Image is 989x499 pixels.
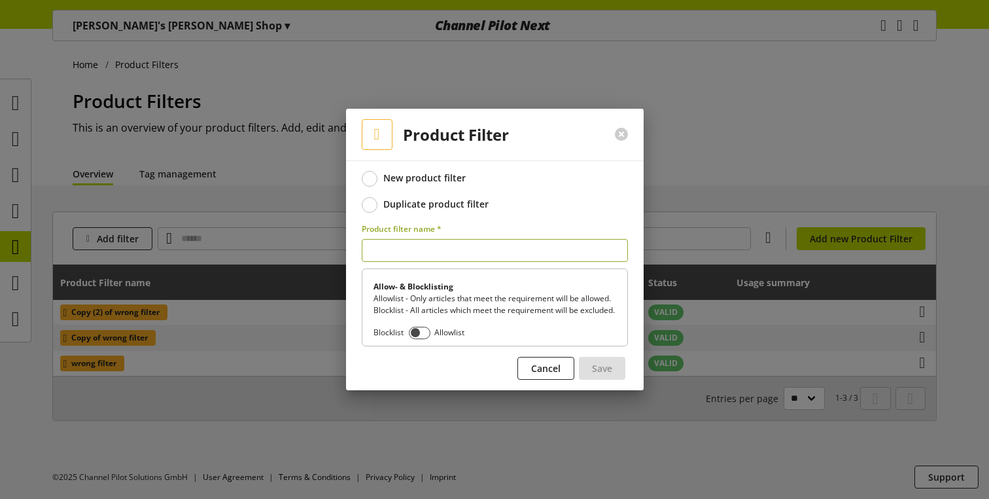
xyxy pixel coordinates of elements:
div: New product filter [383,172,466,184]
p: Blocklist - All articles which meet the requirement will be excluded. [373,305,616,316]
span: Cancel [531,361,561,375]
span: Blocklist [373,327,409,339]
button: Save [579,357,625,380]
p: Allowlist - Only articles that meet the requirement will be allowed. [373,293,616,305]
h3: Allow- & Blocklisting [373,281,616,293]
div: Duplicate product filter [383,198,489,210]
span: Allowlist [434,327,464,339]
h2: Product Filter [403,126,509,143]
button: Cancel [517,357,574,380]
span: Product filter name * [362,223,442,234]
span: Save [592,361,612,375]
